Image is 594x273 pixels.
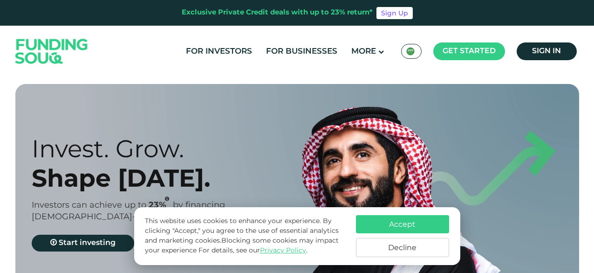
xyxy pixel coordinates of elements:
[32,134,314,163] div: Invest. Grow.
[32,201,146,210] span: Investors can achieve up to
[356,238,449,257] button: Decline
[351,48,376,56] span: More
[198,247,307,254] span: For details, see our .
[356,215,449,233] button: Accept
[443,48,496,55] span: Get started
[376,7,413,19] a: Sign Up
[260,247,306,254] a: Privacy Policy
[532,48,561,55] span: Sign in
[184,44,254,59] a: For Investors
[6,28,97,75] img: Logo
[406,47,415,56] img: SA Flag
[182,7,373,18] div: Exclusive Private Credit deals with up to 23% return*
[32,163,314,193] div: Shape [DATE].
[264,44,340,59] a: For Businesses
[59,239,116,246] span: Start investing
[165,196,169,202] i: 23% IRR (expected) ~ 15% Net yield (expected)
[517,42,577,60] a: Sign in
[32,235,134,252] a: Start investing
[32,201,229,221] span: by financing [DEMOGRAPHIC_DATA]-compliant businesses.
[145,217,346,256] p: This website uses cookies to enhance your experience. By clicking "Accept," you agree to the use ...
[149,201,173,210] span: 23%
[145,238,339,254] span: Blocking some cookies may impact your experience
